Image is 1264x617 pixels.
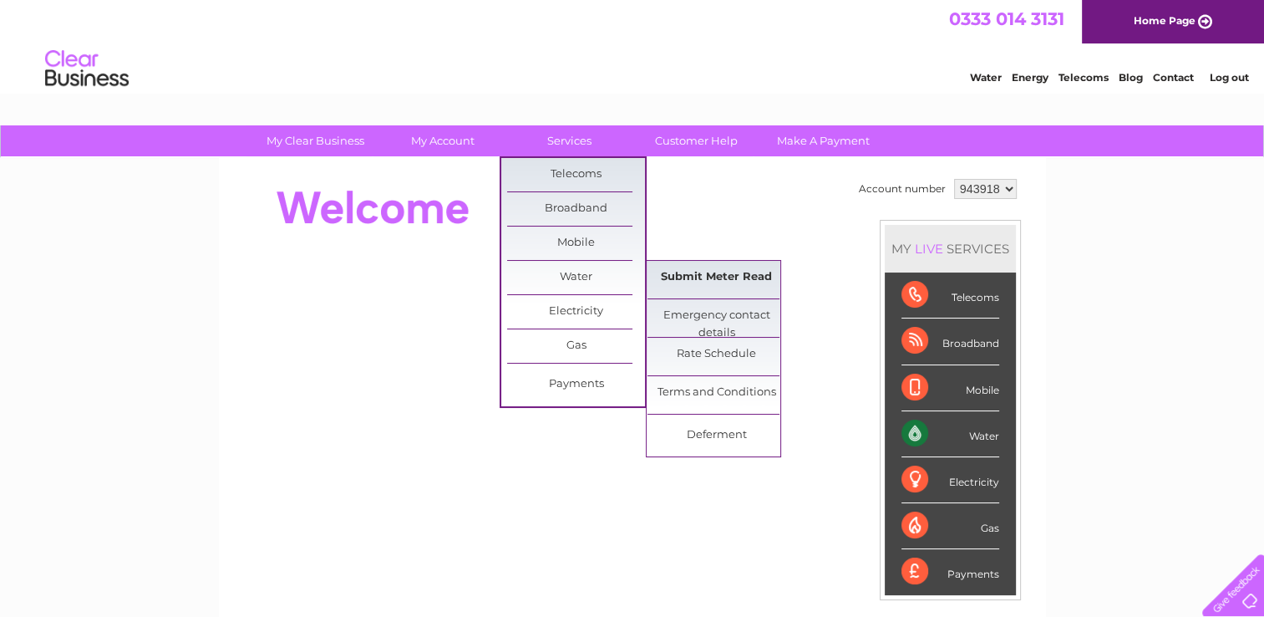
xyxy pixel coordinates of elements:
a: Water [970,71,1002,84]
div: Mobile [901,365,999,411]
a: Rate Schedule [647,338,785,371]
a: Broadband [507,192,645,226]
a: Make A Payment [754,125,892,156]
a: Submit Meter Read [647,261,785,294]
a: Log out [1209,71,1248,84]
div: Gas [901,503,999,549]
a: My Clear Business [246,125,384,156]
a: Deferment [647,419,785,452]
div: Broadband [901,319,999,365]
div: Telecoms [901,273,999,319]
a: Terms and Conditions [647,376,785,410]
div: Water [901,411,999,457]
div: LIVE [911,241,947,257]
a: Telecoms [1058,71,1109,84]
a: 0333 014 3131 [949,8,1064,29]
a: Gas [507,329,645,363]
a: Blog [1119,71,1143,84]
div: Payments [901,549,999,594]
a: Contact [1153,71,1194,84]
div: Clear Business is a trading name of Verastar Limited (registered in [GEOGRAPHIC_DATA] No. 3667643... [238,9,1028,81]
div: MY SERVICES [885,225,1016,273]
td: Account number [855,175,950,203]
img: logo.png [44,43,129,94]
a: Mobile [507,227,645,260]
a: Electricity [507,295,645,329]
a: Emergency contact details [647,299,785,333]
a: Telecoms [507,158,645,191]
a: Services [500,125,638,156]
a: Customer Help [627,125,765,156]
a: Energy [1012,71,1048,84]
a: Payments [507,368,645,401]
div: Electricity [901,457,999,503]
a: Water [507,261,645,294]
a: My Account [373,125,511,156]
